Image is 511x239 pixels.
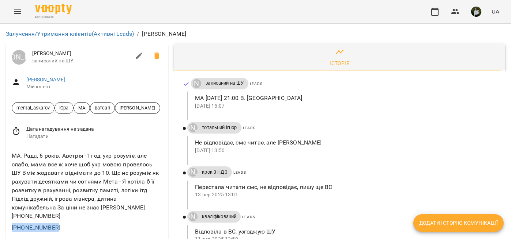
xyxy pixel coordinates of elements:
[330,59,350,68] div: Історія
[115,104,160,111] span: [PERSON_NAME]
[195,191,493,198] p: 13 вер 2025 13:01
[195,147,493,154] p: [DATE] 13:50
[419,219,498,227] span: Додати історію комунікації
[137,30,139,38] li: /
[195,183,493,192] p: Перестала читати смс, не відповідає, пишу ще ВС
[55,104,73,111] span: Юра
[10,150,164,222] div: МА, Рада, 6 років. Австрія -1 год, укр розуміє, але слабо, мама все ж хоче щоб укр мовою провелос...
[6,30,134,37] a: Залучення/Утримання клієнтів(Активні Leads)
[195,138,493,147] p: Не відповідає, смс читає, але [PERSON_NAME]
[198,169,232,176] span: крок 3 НДЗ
[32,57,131,65] span: записаний на ШУ
[187,212,198,221] a: [PERSON_NAME]
[142,30,187,38] p: [PERSON_NAME]
[26,126,163,133] span: Дата нагадування не задана
[12,50,26,65] div: Юрій Тимочко
[26,133,163,140] span: Нагадати
[26,77,65,82] a: [PERSON_NAME]
[242,215,255,219] span: Leads
[198,124,241,131] span: тотальний ігнор
[6,30,505,38] nav: breadcrumb
[198,213,241,220] span: кваліфікований
[32,50,131,57] span: [PERSON_NAME]
[191,79,201,88] a: [PERSON_NAME]
[492,8,499,15] span: UA
[192,79,201,88] div: Юрій Тимочко
[12,50,26,65] a: [PERSON_NAME]
[195,94,493,103] p: МА [DATE] 21:00 В. [GEOGRAPHIC_DATA]
[189,168,198,177] div: Юрій Тимочко
[195,227,493,236] p: Відповіла в ВС, узгоджую ШУ
[26,83,163,90] span: Мій клієнт
[35,4,72,14] img: Voopty Logo
[12,104,54,111] span: mental_askarov
[189,212,198,221] div: Юрій Тимочко
[201,80,248,86] span: записаний на ШУ
[187,123,198,132] a: [PERSON_NAME]
[74,104,90,111] span: МА
[471,7,481,17] img: 6b662c501955233907b073253d93c30f.jpg
[35,15,72,20] span: For Business
[90,104,114,111] span: ватсап
[413,214,504,232] button: Додати історію комунікації
[233,170,246,174] span: Leads
[195,103,493,110] p: [DATE] 15:07
[250,82,263,86] span: Leads
[243,126,256,130] span: Leads
[187,168,198,177] a: [PERSON_NAME]
[9,3,26,20] button: Menu
[489,5,502,18] button: UA
[189,123,198,132] div: Юрій Тимочко
[12,224,60,231] a: [PHONE_NUMBER]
